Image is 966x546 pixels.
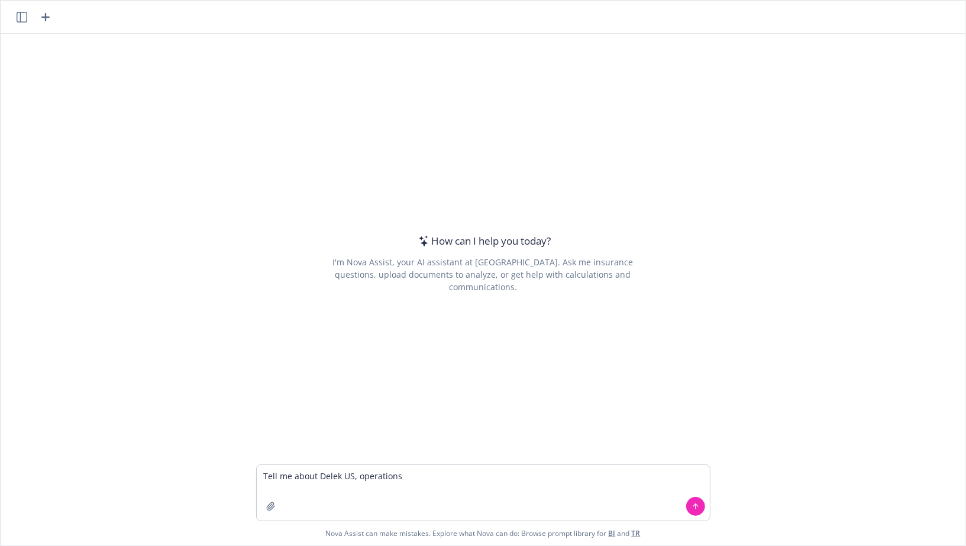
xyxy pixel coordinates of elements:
[632,528,641,538] a: TR
[316,256,650,293] div: I'm Nova Assist, your AI assistant at [GEOGRAPHIC_DATA]. Ask me insurance questions, upload docum...
[415,233,551,249] div: How can I help you today?
[5,521,961,545] span: Nova Assist can make mistakes. Explore what Nova can do: Browse prompt library for and
[609,528,616,538] a: BI
[257,465,710,521] textarea: Tell me about Delek US, operations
